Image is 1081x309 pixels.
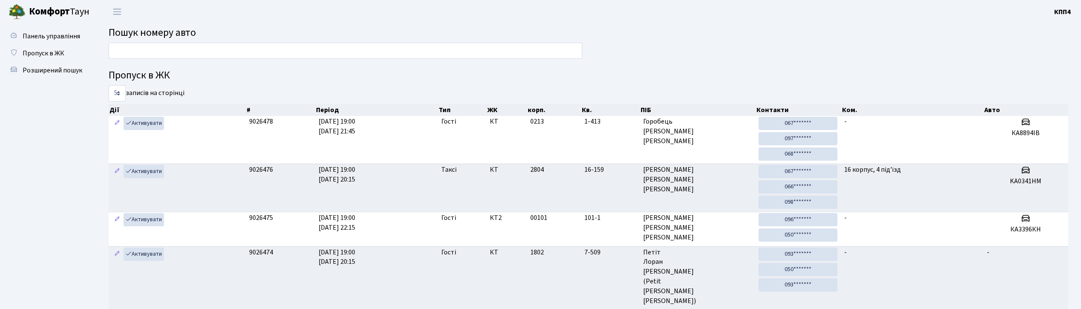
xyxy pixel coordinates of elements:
[983,104,1068,116] th: Авто
[249,165,273,174] span: 9026476
[640,104,756,116] th: ПІБ
[109,69,1068,82] h4: Пропуск в ЖК
[109,104,246,116] th: Дії
[844,213,847,222] span: -
[23,66,82,75] span: Розширений пошук
[844,165,901,174] span: 16 корпус, 4 під'їзд
[844,117,847,126] span: -
[112,248,122,261] a: Редагувати
[4,62,89,79] a: Розширений пошук
[530,248,544,257] span: 1802
[1054,7,1071,17] a: КПП4
[987,129,1065,137] h5: КА8894ІВ
[490,248,523,257] span: КТ
[112,165,122,178] a: Редагувати
[490,165,523,175] span: КТ
[249,248,273,257] span: 9026474
[23,49,64,58] span: Пропуск в ЖК
[4,45,89,62] a: Пропуск в ЖК
[29,5,89,19] span: Таун
[987,225,1065,234] h5: КА3396КН
[643,165,752,194] span: [PERSON_NAME] [PERSON_NAME] [PERSON_NAME]
[106,5,128,19] button: Переключити навігацію
[441,117,456,127] span: Гості
[987,248,989,257] span: -
[246,104,315,116] th: #
[584,117,636,127] span: 1-413
[124,165,164,178] a: Активувати
[643,248,752,306] span: Петіт Лоран [PERSON_NAME] (Petit [PERSON_NAME] [PERSON_NAME])
[23,32,80,41] span: Панель управління
[124,117,164,130] a: Активувати
[530,213,547,222] span: 00101
[441,165,457,175] span: Таксі
[527,104,581,116] th: корп.
[584,213,636,223] span: 101-1
[441,213,456,223] span: Гості
[109,85,184,101] label: записів на сторінці
[319,117,355,136] span: [DATE] 19:00 [DATE] 21:45
[109,85,126,101] select: записів на сторінці
[319,213,355,232] span: [DATE] 19:00 [DATE] 22:15
[490,213,523,223] span: КТ2
[112,117,122,130] a: Редагувати
[756,104,841,116] th: Контакти
[530,117,544,126] span: 0213
[29,5,70,18] b: Комфорт
[249,213,273,222] span: 9026475
[584,165,636,175] span: 16-159
[319,248,355,267] span: [DATE] 19:00 [DATE] 20:15
[987,177,1065,185] h5: KA0341HM
[109,25,196,40] span: Пошук номеру авто
[124,213,164,226] a: Активувати
[490,117,523,127] span: КТ
[844,248,847,257] span: -
[249,117,273,126] span: 9026478
[581,104,640,116] th: Кв.
[841,104,984,116] th: Ком.
[530,165,544,174] span: 2804
[9,3,26,20] img: logo.png
[319,165,355,184] span: [DATE] 19:00 [DATE] 20:15
[315,104,438,116] th: Період
[643,213,752,243] span: [PERSON_NAME] [PERSON_NAME] [PERSON_NAME]
[109,43,582,59] input: Пошук
[438,104,487,116] th: Тип
[643,117,752,146] span: Горобець [PERSON_NAME] [PERSON_NAME]
[4,28,89,45] a: Панель управління
[124,248,164,261] a: Активувати
[441,248,456,257] span: Гості
[112,213,122,226] a: Редагувати
[486,104,527,116] th: ЖК
[584,248,636,257] span: 7-509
